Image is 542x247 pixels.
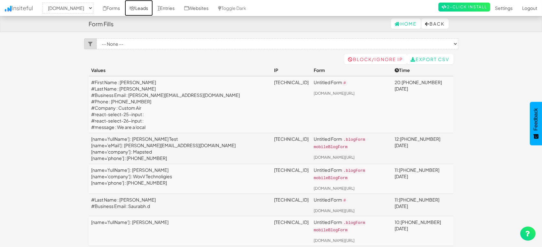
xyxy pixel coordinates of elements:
[274,219,309,225] a: [TECHNICAL_ID]
[274,197,309,203] a: [TECHNICAL_ID]
[392,76,453,133] td: 20:[PHONE_NUMBER][DATE]
[274,79,309,85] a: [TECHNICAL_ID]
[392,194,453,216] td: 11:[PHONE_NUMBER][DATE]
[314,137,365,150] code: .blogForm mobileBlogForm
[271,64,311,76] th: IP
[89,216,271,246] td: [name='fullName'] : [PERSON_NAME]
[314,167,389,181] p: Untitled Form
[407,54,453,64] a: Export CSV
[314,186,355,191] a: [DOMAIN_NAME][URL]
[89,164,271,194] td: [name='fullName'] : [PERSON_NAME] [name='company'] : WovV Technoligies [name='phone'] : [PHONE_NU...
[314,219,389,234] p: Untitled Form
[314,136,389,150] p: Untitled Form
[314,79,389,86] p: Untitled Form
[314,196,389,204] p: Untitled Form
[274,167,309,173] a: [TECHNICAL_ID]
[392,164,453,194] td: 11:[PHONE_NUMBER][DATE]
[391,19,421,29] a: Home
[314,155,355,160] a: [DOMAIN_NAME][URL]
[344,54,407,64] a: Block/Ignore IP
[314,208,355,213] a: [DOMAIN_NAME][URL]
[342,198,347,203] code: #
[311,64,392,76] th: Form
[89,76,271,133] td: #First Name : [PERSON_NAME] #Last Name : [PERSON_NAME] #Business Email : [PERSON_NAME][EMAIL_ADDR...
[89,21,114,27] h4: Form Fills
[392,133,453,164] td: 12:[PHONE_NUMBER][DATE]
[314,220,365,233] code: .blogForm mobileBlogForm
[392,216,453,246] td: 10:[PHONE_NUMBER][DATE]
[314,238,355,243] a: [DOMAIN_NAME][URL]
[530,102,542,145] button: Feedback - Show survey
[89,194,271,216] td: #Last Name : [PERSON_NAME] #Business Email : Saurabh.d
[392,64,453,76] th: Time
[274,136,309,142] a: [TECHNICAL_ID]
[89,64,271,76] th: Values
[314,91,355,96] a: [DOMAIN_NAME][URL]
[5,6,12,12] img: icon.png
[421,19,449,29] button: Back
[438,3,490,12] a: 2-Click Install
[89,133,271,164] td: [name='fullName'] : [PERSON_NAME] Test [name='eMail'] : [PERSON_NAME][EMAIL_ADDRESS][DOMAIN_NAME]...
[342,80,347,86] code: #
[314,168,365,181] code: .blogForm mobileBlogForm
[533,108,539,131] span: Feedback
